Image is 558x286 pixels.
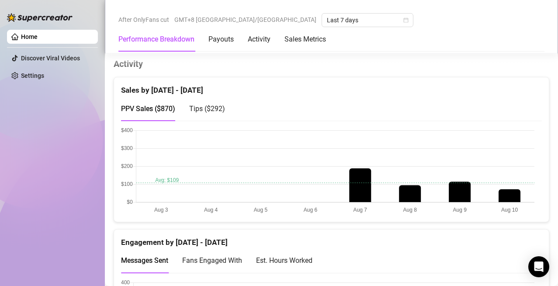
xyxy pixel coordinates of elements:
a: Discover Viral Videos [21,55,80,62]
div: Est. Hours Worked [256,255,312,266]
span: Messages Sent [121,256,168,265]
img: logo-BBDzfeDw.svg [7,13,73,22]
div: Open Intercom Messenger [528,256,549,277]
span: PPV Sales ( $870 ) [121,105,175,113]
div: Engagement by [DATE] - [DATE] [121,230,542,248]
span: GMT+8 [GEOGRAPHIC_DATA]/[GEOGRAPHIC_DATA] [174,13,316,26]
a: Home [21,33,38,40]
div: Activity [248,34,270,45]
a: Settings [21,72,44,79]
div: Payouts [208,34,234,45]
span: After OnlyFans cut [118,13,169,26]
span: Tips ( $292 ) [189,105,225,113]
div: Performance Breakdown [118,34,194,45]
div: Sales Metrics [284,34,326,45]
span: Fans Engaged With [182,256,242,265]
span: calendar [403,17,409,23]
div: Sales by [DATE] - [DATE] [121,77,542,96]
span: Last 7 days [327,14,408,27]
h4: Activity [114,58,549,70]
